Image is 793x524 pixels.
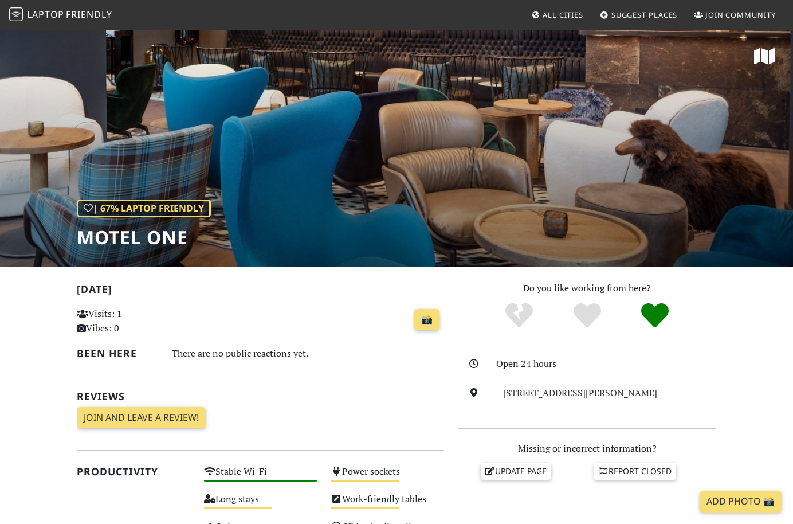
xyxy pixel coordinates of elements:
div: Long stays [197,491,324,518]
h1: Motel One [77,226,211,248]
h2: Reviews [77,390,444,402]
div: | 67% Laptop Friendly [77,200,211,218]
a: LaptopFriendly LaptopFriendly [9,5,112,25]
p: Missing or incorrect information? [458,441,716,456]
a: Join Community [689,5,780,25]
div: Stable Wi-Fi [197,463,324,491]
h2: Been here [77,347,158,359]
p: Do you like working from here? [458,281,716,296]
div: Open 24 hours [496,357,723,372]
a: [STREET_ADDRESS][PERSON_NAME] [503,386,657,399]
div: Definitely! [621,302,689,330]
span: All Cities [543,10,583,20]
a: Update page [481,463,552,480]
a: Suggest Places [595,5,682,25]
h2: Productivity [77,466,190,478]
div: Power sockets [324,463,451,491]
a: All Cities [527,5,588,25]
img: LaptopFriendly [9,7,23,21]
a: 📸 [414,309,439,331]
a: Report closed [594,463,677,480]
h2: [DATE] [77,283,444,300]
div: There are no public reactions yet. [172,345,444,362]
div: Work-friendly tables [324,491,451,518]
span: Join Community [705,10,776,20]
div: No [485,302,553,330]
p: Visits: 1 Vibes: 0 [77,307,190,336]
a: Add Photo 📸 [700,491,782,513]
a: Join and leave a review! [77,407,206,429]
span: Suggest Places [611,10,678,20]
span: Friendly [66,8,112,21]
div: Yes [553,302,621,330]
span: Laptop [27,8,64,21]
